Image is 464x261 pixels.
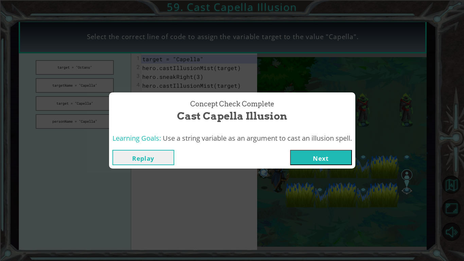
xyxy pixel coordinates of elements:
button: Next [290,150,352,165]
div: Options [3,27,461,33]
span: Use a string variable as an argument to cast an illusion spell. [163,134,352,143]
div: Sign out [3,33,461,39]
button: Replay [112,150,174,165]
span: Concept Check Complete [190,99,274,109]
div: Delete [3,21,461,27]
span: Cast Capella Illusion [177,109,287,123]
span: Learning Goals: [112,134,161,143]
div: Move To ... [3,15,461,21]
div: Move To ... [3,46,461,52]
div: Sort A > Z [3,3,461,9]
div: Rename [3,39,461,46]
div: Sort New > Old [3,9,461,15]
